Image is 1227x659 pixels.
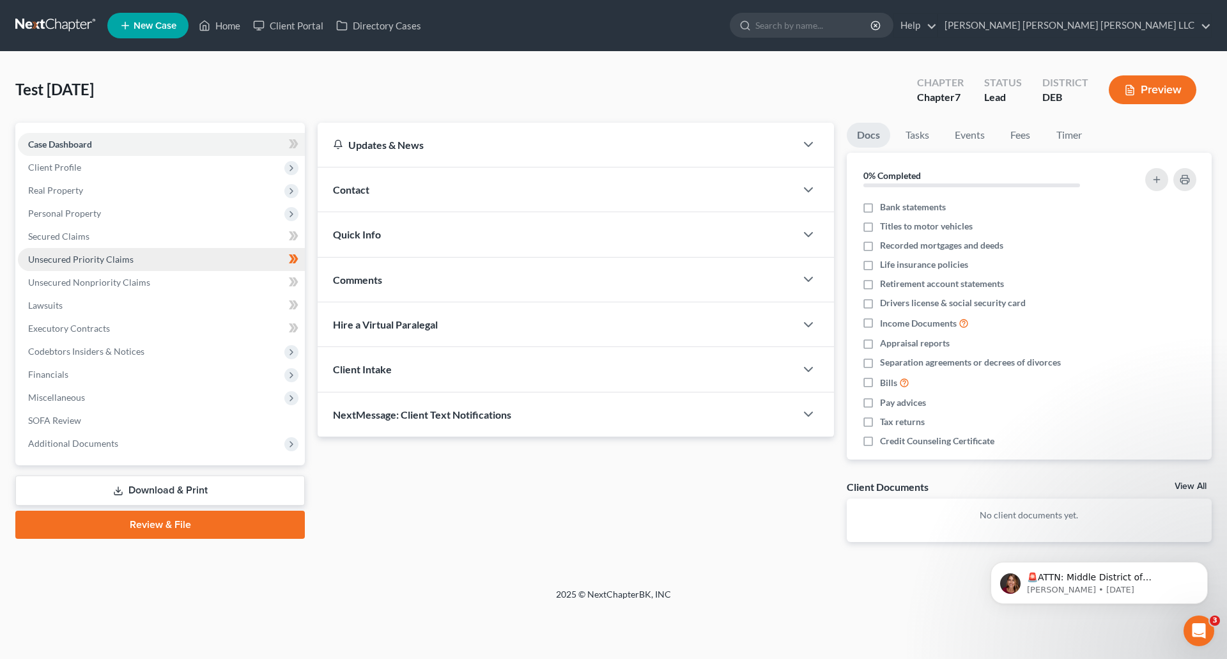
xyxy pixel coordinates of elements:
span: SOFA Review [28,415,81,426]
i: American Alliance Certified Paralegal [56,40,222,50]
a: Timer [1046,123,1092,148]
button: Emoji picker [20,419,30,429]
span: Pay advices [880,396,926,409]
span: Personal Property [28,208,101,219]
iframe: Intercom notifications message [971,535,1227,624]
iframe: Intercom live chat [1184,616,1214,646]
a: Fees [1000,123,1041,148]
div: Client Documents [847,480,929,493]
a: Tasks [895,123,939,148]
span: Unsecured Nonpriority Claims [28,277,150,288]
a: Sample 123.csv [56,247,235,261]
div: Email: [56,215,235,240]
span: Contact [333,183,369,196]
span: Client Profile [28,162,81,173]
div: Lead [984,90,1022,105]
span: 3 [1210,616,1220,626]
a: Secured Claims [18,225,305,248]
span: Life insurance policies [880,258,968,271]
span: Miscellaneous [28,392,85,403]
span: 7 [955,91,961,103]
div: Lindsey says… [10,279,245,367]
div: 2025 © NextChapterBK, INC [249,588,978,611]
span: Secured Claims [28,231,89,242]
button: Start recording [81,419,91,429]
span: Separation agreements or decrees of divorces [880,356,1061,369]
button: Send a message… [219,414,240,434]
a: View All [1175,482,1207,491]
span: Comments [333,274,382,286]
div: [PERSON_NAME] • 5h ago [20,346,121,354]
button: Upload attachment [61,419,71,429]
span: Financials [28,369,68,380]
button: Gif picker [40,419,50,429]
span: Titles to motor vehicles [880,220,973,233]
div: Fax: [PHONE_NUMBER] [56,196,235,209]
div: District [1042,75,1088,90]
a: Unsecured Nonpriority Claims [18,271,305,294]
a: Events [945,123,995,148]
h1: Operator [62,12,107,22]
a: Executory Contracts [18,317,305,340]
div: Chapter [917,75,964,90]
div: Sample 123.csv [69,247,140,260]
input: Search by name... [755,13,872,37]
div: Updates & News [333,138,780,151]
a: SOFA Review [18,409,305,432]
div: [PERSON_NAME] · [PERSON_NAME] · [GEOGRAPHIC_DATA] [56,108,235,133]
button: Home [200,5,224,29]
span: Recorded mortgages and deeds [880,239,1003,252]
span: Lawsuits [28,300,63,311]
a: Home [192,14,247,37]
div: DEB [1042,90,1088,105]
a: Review & File [15,511,305,539]
span: Executory Contracts [28,323,110,334]
span: Income Documents [880,317,957,330]
span: Client Intake [333,363,392,375]
div: Wilmington, DE 19801 [56,159,235,171]
a: Directory Cases [330,14,428,37]
span: Quick Info [333,228,381,240]
span: Codebtors Insiders & Notices [28,346,144,357]
img: Profile image for Operator [36,7,57,27]
a: Unsecured Priority Claims [18,248,305,271]
span: Bills [880,376,897,389]
span: Real Property [28,185,83,196]
a: Help [894,14,937,37]
span: Retirement account statements [880,277,1004,290]
a: [EMAIL_ADDRESS][DOMAIN_NAME] [56,216,166,239]
span: Appraisal reports [880,337,950,350]
i: Pro [PERSON_NAME] Director for the [US_STATE] Paralegal Association [56,77,219,100]
span: New Case [134,21,176,31]
a: Docs [847,123,890,148]
div: Close [224,5,247,28]
span: Drivers license & social security card [880,297,1026,309]
span: Credit Counseling Certificate [880,435,994,447]
a: [PERSON_NAME] [PERSON_NAME] [PERSON_NAME] LLC [938,14,1211,37]
i: [US_STATE] Certified Paralegal [56,58,192,68]
button: go back [8,5,33,29]
span: Hire a Virtual Paralegal [333,318,438,330]
span: Case Dashboard [28,139,92,150]
div: Thank you J I will keep you posted. It’s not an emergency yet, but I’d like to be ready. I believ... [56,375,235,424]
span: NextMessage: Client Text Notifications [333,408,511,421]
span: Additional Documents [28,438,118,449]
button: Preview [1109,75,1196,104]
span: Bank statements [880,201,946,213]
p: No client documents yet. [857,509,1201,522]
div: Thanks [PERSON_NAME]! Please let me know if your IT department is able to help. I'll keep work sh... [10,279,210,344]
div: Status [984,75,1022,90]
span: Tax returns [880,415,925,428]
a: Case Dashboard [18,133,305,156]
div: Chapter [917,90,964,105]
div: Tel: [PHONE_NUMBER] [56,177,235,190]
a: Download & Print [15,476,305,506]
div: [STREET_ADDRESS] [56,139,235,152]
a: Client Portal [247,14,330,37]
strong: 0% Completed [863,170,921,181]
span: Unsecured Priority Claims [28,254,134,265]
